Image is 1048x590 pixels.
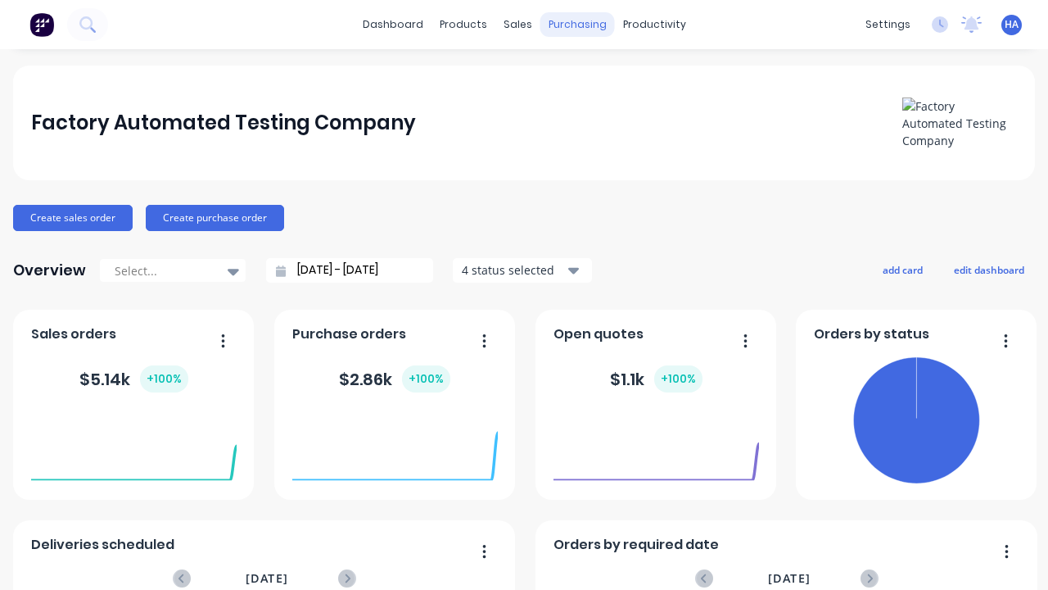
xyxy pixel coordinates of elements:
div: $ 5.14k [79,365,188,393]
span: HA [1005,17,1019,32]
button: 4 status selected [453,258,592,283]
a: dashboard [355,12,431,37]
div: sales [495,12,540,37]
div: Factory Automated Testing Company [31,107,416,139]
div: Overview [13,254,86,287]
div: products [431,12,495,37]
div: settings [857,12,919,37]
img: Factory Automated Testing Company [902,98,1017,149]
span: Deliveries scheduled [31,535,174,555]
span: Sales orders [31,324,116,344]
div: + 100 % [654,365,702,393]
div: + 100 % [140,365,188,393]
div: purchasing [540,12,615,37]
span: Orders by required date [553,535,719,555]
span: Purchase orders [292,324,406,344]
button: edit dashboard [943,259,1035,280]
span: Orders by status [814,324,929,344]
div: $ 1.1k [610,365,702,393]
span: Open quotes [553,324,644,344]
span: [DATE] [768,570,811,588]
button: Create purchase order [146,205,284,231]
img: Factory [29,12,54,37]
button: add card [872,259,933,280]
div: productivity [615,12,694,37]
div: 4 status selected [462,261,565,279]
span: [DATE] [246,570,288,588]
div: $ 2.86k [339,365,450,393]
div: + 100 % [402,365,450,393]
button: Create sales order [13,205,133,231]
